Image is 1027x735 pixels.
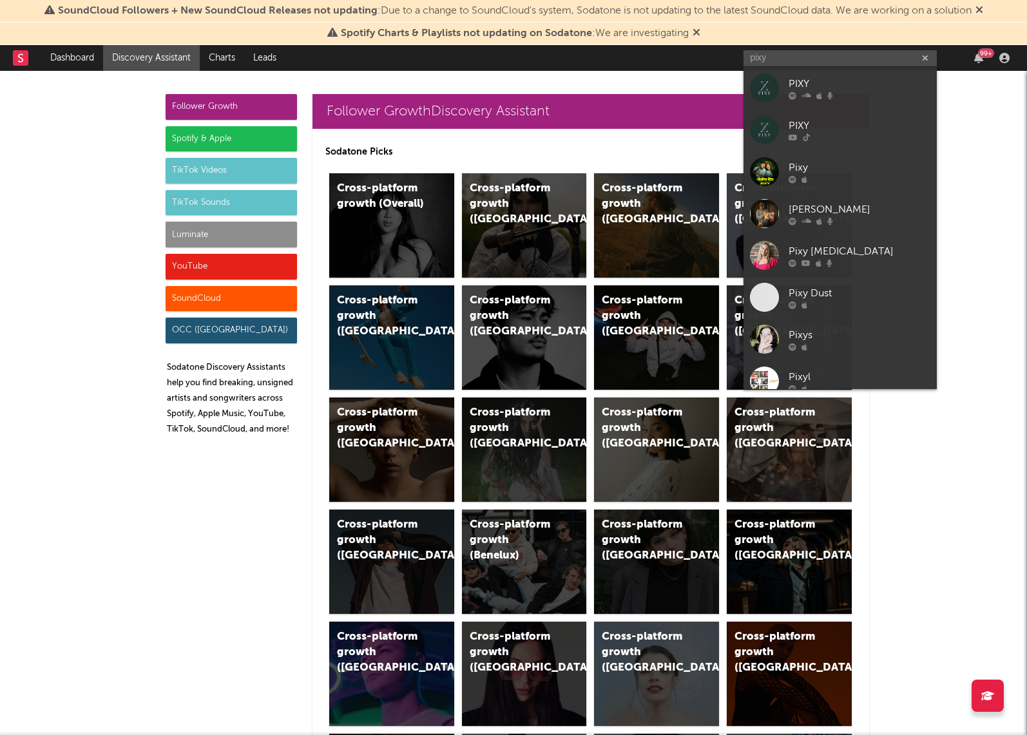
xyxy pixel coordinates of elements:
[166,286,297,312] div: SoundCloud
[166,318,297,343] div: OCC ([GEOGRAPHIC_DATA])
[789,327,930,343] div: Pixys
[329,285,454,390] a: Cross-platform growth ([GEOGRAPHIC_DATA])
[975,6,983,16] span: Dismiss
[727,285,852,390] a: Cross-platform growth ([GEOGRAPHIC_DATA])
[734,181,822,227] div: Cross-platform growth ([GEOGRAPHIC_DATA])
[329,173,454,278] a: Cross-platform growth (Overall)
[734,629,822,676] div: Cross-platform growth ([GEOGRAPHIC_DATA])
[744,276,937,318] a: Pixy Dust
[325,144,856,160] p: Sodatone Picks
[594,510,719,614] a: Cross-platform growth ([GEOGRAPHIC_DATA])
[602,405,689,452] div: Cross-platform growth ([GEOGRAPHIC_DATA])
[789,243,930,259] div: Pixy [MEDICAL_DATA]
[58,6,972,16] span: : Due to a change to SoundCloud's system, Sodatone is not updating to the latest SoundCloud data....
[167,360,297,437] p: Sodatone Discovery Assistants help you find breaking, unsigned artists and songwriters across Spo...
[470,517,557,564] div: Cross-platform growth (Benelux)
[462,510,587,614] a: Cross-platform growth (Benelux)
[727,622,852,726] a: Cross-platform growth ([GEOGRAPHIC_DATA])
[744,50,937,66] input: Search for artists
[200,45,244,71] a: Charts
[329,397,454,502] a: Cross-platform growth ([GEOGRAPHIC_DATA])
[789,76,930,91] div: PIXY
[734,517,822,564] div: Cross-platform growth ([GEOGRAPHIC_DATA])
[744,234,937,276] a: Pixy [MEDICAL_DATA]
[341,28,592,39] span: Spotify Charts & Playlists not updating on Sodatone
[789,202,930,217] div: [PERSON_NAME]
[744,151,937,193] a: Pixy
[329,622,454,726] a: Cross-platform growth ([GEOGRAPHIC_DATA])
[470,181,557,227] div: Cross-platform growth ([GEOGRAPHIC_DATA])
[462,173,587,278] a: Cross-platform growth ([GEOGRAPHIC_DATA])
[744,318,937,360] a: Pixys
[594,397,719,502] a: Cross-platform growth ([GEOGRAPHIC_DATA])
[462,397,587,502] a: Cross-platform growth ([GEOGRAPHIC_DATA])
[462,285,587,390] a: Cross-platform growth ([GEOGRAPHIC_DATA])
[337,293,425,339] div: Cross-platform growth ([GEOGRAPHIC_DATA])
[462,622,587,726] a: Cross-platform growth ([GEOGRAPHIC_DATA])
[602,181,689,227] div: Cross-platform growth ([GEOGRAPHIC_DATA])
[789,118,930,133] div: PIXY
[337,405,425,452] div: Cross-platform growth ([GEOGRAPHIC_DATA])
[337,517,425,564] div: Cross-platform growth ([GEOGRAPHIC_DATA])
[166,126,297,152] div: Spotify & Apple
[329,510,454,614] a: Cross-platform growth ([GEOGRAPHIC_DATA])
[470,405,557,452] div: Cross-platform growth ([GEOGRAPHIC_DATA])
[727,397,852,502] a: Cross-platform growth ([GEOGRAPHIC_DATA])
[166,254,297,280] div: YouTube
[693,28,700,39] span: Dismiss
[166,158,297,184] div: TikTok Videos
[594,622,719,726] a: Cross-platform growth ([GEOGRAPHIC_DATA])
[341,28,689,39] span: : We are investigating
[744,193,937,234] a: [PERSON_NAME]
[41,45,103,71] a: Dashboard
[978,48,994,58] div: 99 +
[166,190,297,216] div: TikTok Sounds
[594,173,719,278] a: Cross-platform growth ([GEOGRAPHIC_DATA])
[734,293,822,339] div: Cross-platform growth ([GEOGRAPHIC_DATA])
[337,181,425,212] div: Cross-platform growth (Overall)
[166,222,297,247] div: Luminate
[727,510,852,614] a: Cross-platform growth ([GEOGRAPHIC_DATA])
[974,53,983,63] button: 99+
[470,293,557,339] div: Cross-platform growth ([GEOGRAPHIC_DATA])
[244,45,285,71] a: Leads
[734,405,822,452] div: Cross-platform growth ([GEOGRAPHIC_DATA])
[744,109,937,151] a: PIXY
[602,517,689,564] div: Cross-platform growth ([GEOGRAPHIC_DATA])
[602,293,689,339] div: Cross-platform growth ([GEOGRAPHIC_DATA]/GSA)
[337,629,425,676] div: Cross-platform growth ([GEOGRAPHIC_DATA])
[744,67,937,109] a: PIXY
[727,173,852,278] a: Cross-platform growth ([GEOGRAPHIC_DATA])
[744,360,937,402] a: Pixyl
[594,285,719,390] a: Cross-platform growth ([GEOGRAPHIC_DATA]/GSA)
[58,6,378,16] span: SoundCloud Followers + New SoundCloud Releases not updating
[602,629,689,676] div: Cross-platform growth ([GEOGRAPHIC_DATA])
[789,285,930,301] div: Pixy Dust
[789,160,930,175] div: Pixy
[789,369,930,385] div: Pixyl
[103,45,200,71] a: Discovery Assistant
[312,94,869,129] a: Follower GrowthDiscovery Assistant
[166,94,297,120] div: Follower Growth
[470,629,557,676] div: Cross-platform growth ([GEOGRAPHIC_DATA])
